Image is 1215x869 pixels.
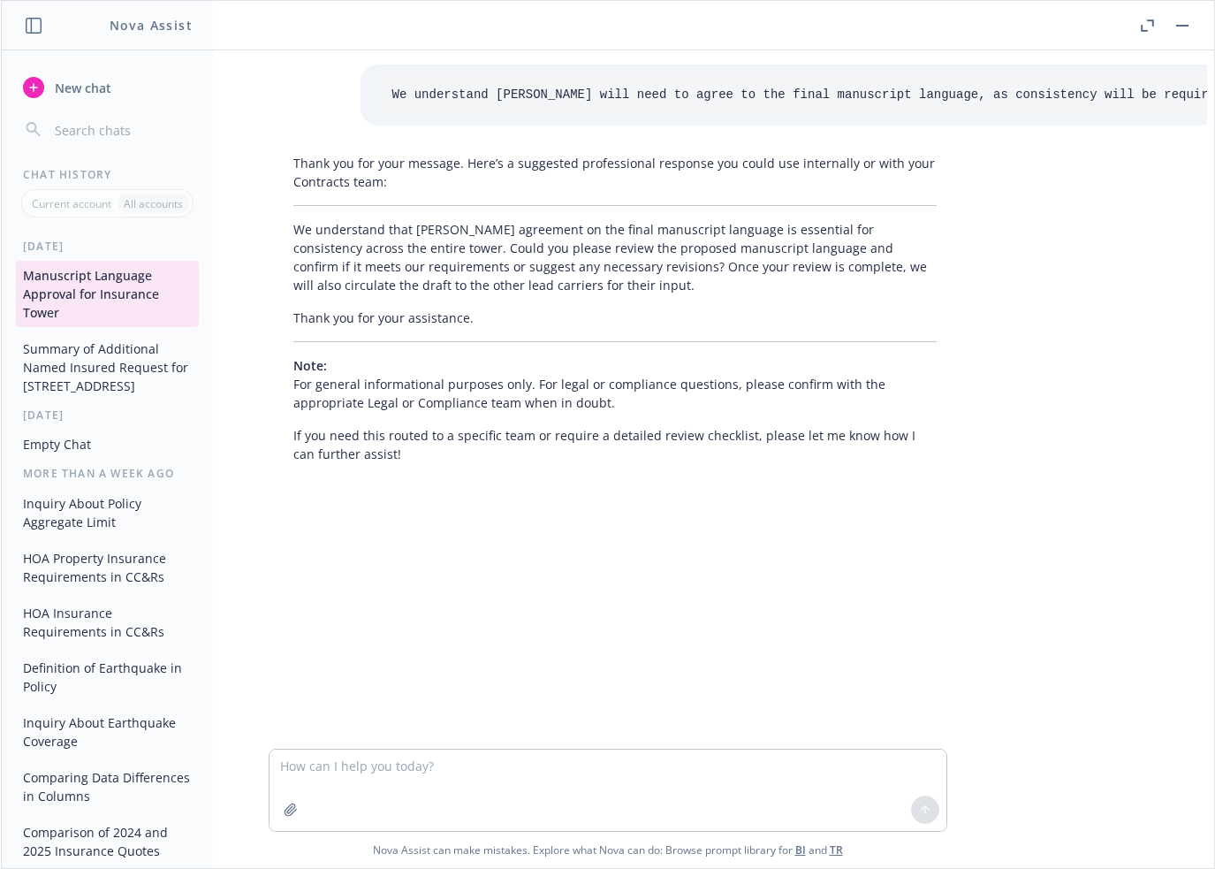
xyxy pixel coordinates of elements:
div: Chat History [2,167,213,182]
div: [DATE] [2,239,213,254]
button: Manuscript Language Approval for Insurance Tower [16,261,199,327]
button: HOA Property Insurance Requirements in CC&Rs [16,544,199,591]
button: Definition of Earthquake in Policy [16,653,199,701]
p: Thank you for your message. Here’s a suggested professional response you could use internally or ... [293,154,937,191]
h1: Nova Assist [110,16,193,34]
button: Comparison of 2024 and 2025 Insurance Quotes [16,818,199,865]
p: If you need this routed to a specific team or require a detailed review checklist, please let me ... [293,426,937,463]
button: HOA Insurance Requirements in CC&Rs [16,598,199,646]
div: More than a week ago [2,466,213,481]
a: TR [830,842,843,858]
button: Summary of Additional Named Insured Request for [STREET_ADDRESS] [16,334,199,400]
button: Inquiry About Policy Aggregate Limit [16,489,199,537]
a: BI [795,842,806,858]
div: [DATE] [2,408,213,423]
p: Thank you for your assistance. [293,309,937,327]
p: We understand that [PERSON_NAME] agreement on the final manuscript language is essential for cons... [293,220,937,294]
button: New chat [16,72,199,103]
button: Empty Chat [16,430,199,459]
p: Current account [32,196,111,211]
p: All accounts [124,196,183,211]
span: New chat [51,79,111,97]
span: Note: [293,357,327,374]
span: Nova Assist can make mistakes. Explore what Nova can do: Browse prompt library for and [373,832,843,868]
p: For general informational purposes only. For legal or compliance questions, please confirm with t... [293,356,937,412]
button: Comparing Data Differences in Columns [16,763,199,811]
input: Search chats [51,118,192,142]
button: Inquiry About Earthquake Coverage [16,708,199,756]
